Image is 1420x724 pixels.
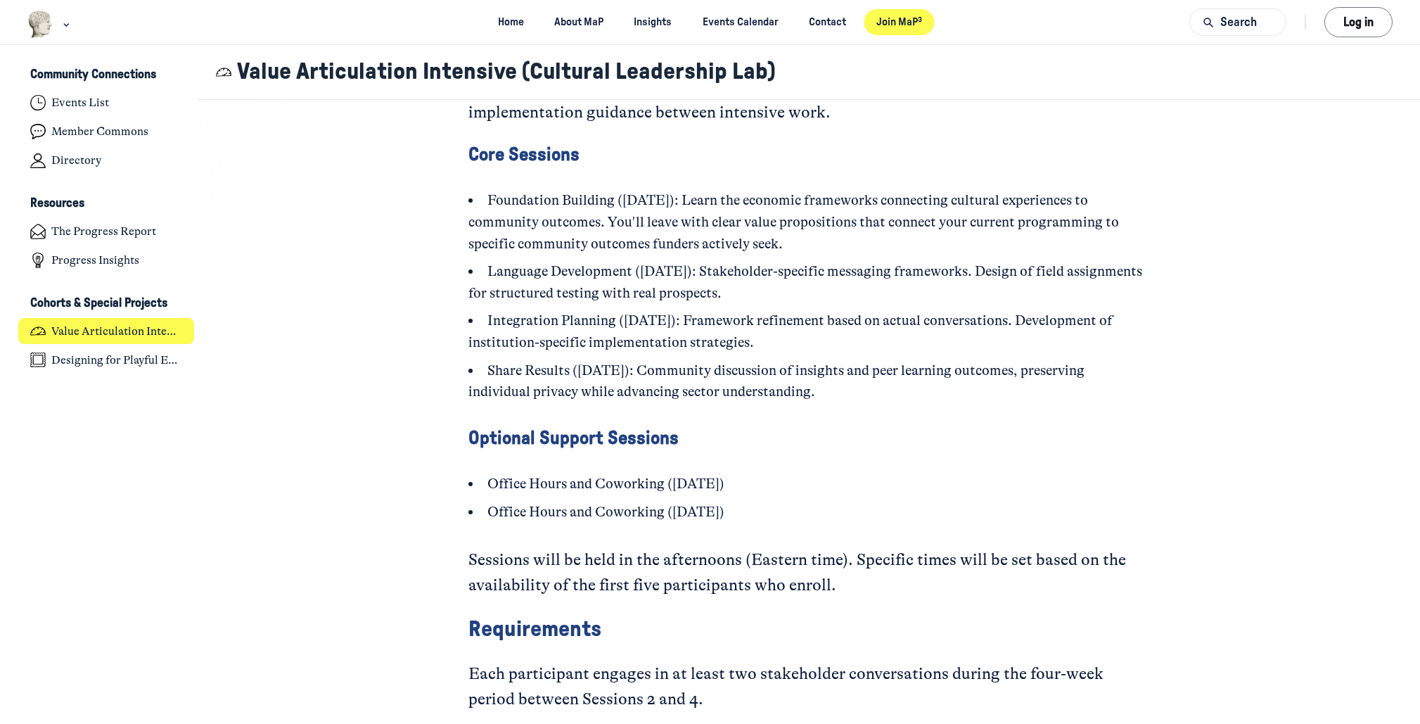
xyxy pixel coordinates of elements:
a: Contact [796,9,858,35]
a: Events Calendar [690,9,791,35]
button: Log in [1324,7,1393,37]
a: Join MaP³ [864,9,935,35]
button: Search [1189,8,1286,36]
a: About MaP [542,9,616,35]
button: Museums as Progress logo [27,9,73,39]
header: Page Header [198,45,1420,100]
a: Home [486,9,537,35]
h1: Value Articulation Intensive (Cultural Leadership Lab) [237,58,776,86]
img: Museums as Progress logo [27,11,53,38]
a: Insights [622,9,684,35]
